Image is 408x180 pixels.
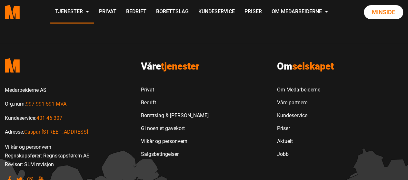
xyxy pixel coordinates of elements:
a: Bedrift [141,96,209,109]
a: Revisor: SLM revisjon [5,161,54,167]
a: Priser [239,1,266,24]
a: Salgsbetingelser [141,147,209,160]
span: selskapet [292,60,333,71]
p: Org.num: [5,99,131,108]
h3: Våre [141,60,267,72]
a: Aktuelt [277,135,320,147]
a: Tjenester [50,1,94,24]
a: Bedrift [121,1,151,24]
a: Les mer om Caspar Storms vei 16, 0664 Oslo [24,128,88,135]
a: Jobb [277,147,320,160]
a: Minside [364,5,403,19]
a: Vilkår og personvern [5,144,51,150]
p: Medarbeiderne AS [5,85,131,94]
a: Gi noen et gavekort [141,122,209,135]
a: Les mer om Org.num [26,100,66,107]
span: tjenester [161,60,199,71]
a: Privat [94,1,121,24]
a: Medarbeiderne start [5,53,131,77]
a: Kundeservice [277,109,320,122]
a: Call us to 401 46 307 [36,115,62,121]
p: Adresse: [5,127,131,136]
a: Kundeservice [193,1,239,24]
a: Om Medarbeiderne [277,83,320,96]
h3: Om [277,60,403,72]
a: Våre partnere [277,96,320,109]
p: Kundeservice: [5,113,131,122]
a: Borettslag [151,1,193,24]
a: Privat [141,83,209,96]
a: Regnskapsfører: Regnskapsførern AS [5,152,90,158]
a: Vilkår og personvern [141,135,209,147]
a: Om Medarbeiderne [266,1,333,24]
a: Borettslag & [PERSON_NAME] [141,109,209,122]
a: Priser [277,122,320,135]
